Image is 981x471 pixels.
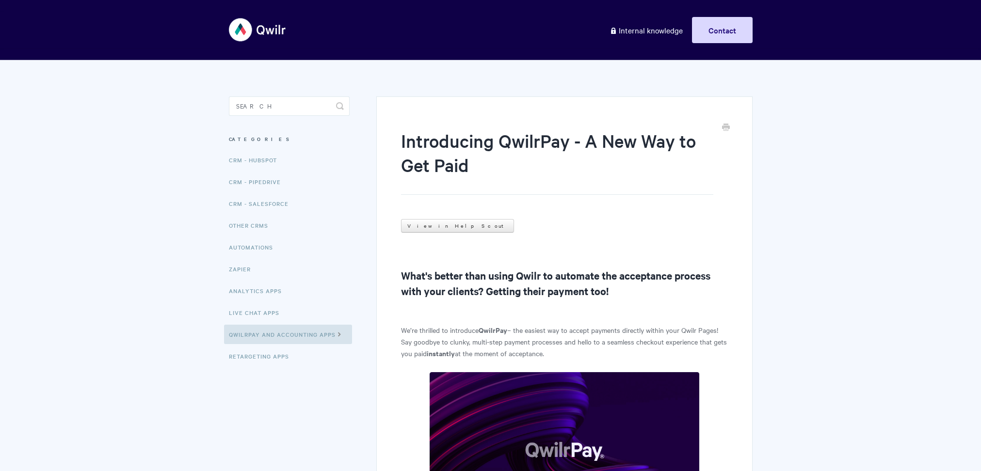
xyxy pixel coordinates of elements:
a: Contact [692,17,753,43]
h3: Categories [229,130,350,148]
a: Automations [229,237,280,257]
a: Print this Article [722,123,730,133]
input: Search [229,96,350,116]
a: CRM - Salesforce [229,194,296,213]
a: CRM - HubSpot [229,150,284,170]
a: Live Chat Apps [229,303,287,322]
img: Qwilr Help Center [229,12,287,48]
h1: Introducing QwilrPay - A New Way to Get Paid [401,128,713,195]
a: Other CRMs [229,216,275,235]
strong: instantly [427,348,455,358]
strong: QwilrPay [479,325,507,335]
a: Zapier [229,259,258,279]
a: CRM - Pipedrive [229,172,288,191]
p: We’re thrilled to introduce – the easiest way to accept payments directly within your Qwilr Pages... [401,324,727,359]
a: QwilrPay and Accounting Apps [224,325,352,344]
a: View in Help Scout [401,219,514,233]
h2: What's better than using Qwilr to automate the acceptance process with your clients? Getting thei... [401,267,727,298]
a: Analytics Apps [229,281,289,300]
a: Internal knowledge [602,17,690,43]
a: Retargeting Apps [229,346,296,366]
